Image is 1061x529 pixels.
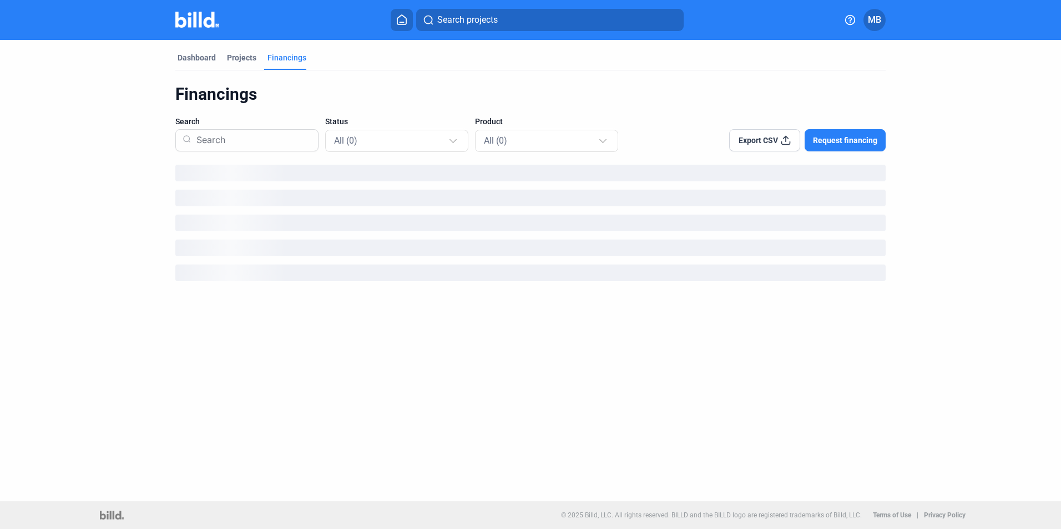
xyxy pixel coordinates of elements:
button: MB [863,9,886,31]
div: loading [175,264,886,281]
span: Export CSV [739,135,778,146]
div: loading [175,240,886,256]
span: Search [175,116,200,127]
img: Billd Company Logo [175,12,219,28]
div: Dashboard [178,52,216,63]
div: Financings [267,52,306,63]
p: © 2025 Billd, LLC. All rights reserved. BILLD and the BILLD logo are registered trademarks of Bil... [561,511,862,519]
div: loading [175,190,886,206]
div: loading [175,215,886,231]
div: Projects [227,52,256,63]
b: Terms of Use [873,511,911,519]
button: Search projects [416,9,684,31]
button: Request financing [805,129,886,151]
input: Search [192,126,311,155]
img: logo [100,511,124,520]
span: All (0) [484,135,507,146]
span: MB [868,13,881,27]
span: Request financing [813,135,877,146]
div: loading [175,165,886,181]
b: Privacy Policy [924,511,966,519]
p: | [917,511,918,519]
span: Product [475,116,503,127]
span: Search projects [437,13,498,27]
span: All (0) [334,135,357,146]
div: Financings [175,84,886,105]
span: Status [325,116,348,127]
button: Export CSV [729,129,800,151]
